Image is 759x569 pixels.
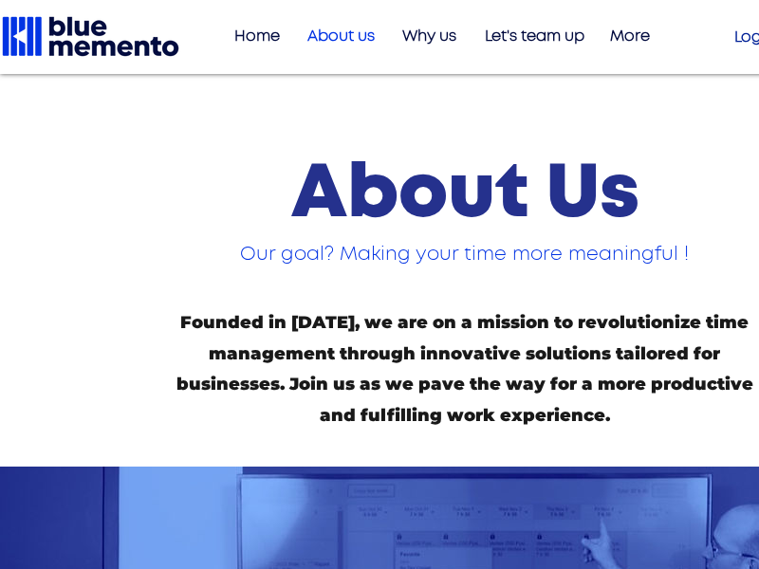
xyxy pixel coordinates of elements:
[240,245,689,264] span: Our goal? Making your time more meaningful !
[475,21,594,52] p: Let's team up
[289,21,384,52] a: About us
[393,21,466,52] p: Why us
[298,21,384,52] p: About us
[601,21,659,52] p: More
[291,156,639,231] span: About Us
[217,21,289,52] a: Home
[217,21,659,52] nav: Site
[466,21,594,52] a: Let's team up
[384,21,466,52] a: Why us
[225,21,289,52] p: Home
[176,312,753,425] span: Founded in [DATE], we are on a mission to revolutionize time management through innovative soluti...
